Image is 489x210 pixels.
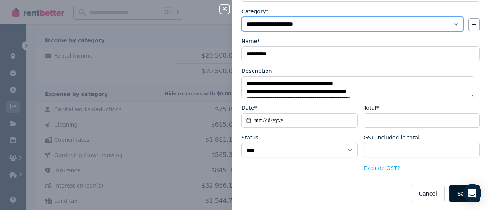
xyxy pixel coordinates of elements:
button: Exclude GST? [364,164,400,172]
label: Category* [241,8,269,15]
label: Total* [364,104,379,112]
button: Cancel [411,185,444,202]
label: Date* [241,104,257,112]
label: Name* [241,37,260,45]
label: GST included in total [364,134,419,141]
label: Description [241,67,272,75]
div: Open Intercom Messenger [463,184,481,202]
button: Save [449,185,480,202]
label: Status [241,134,259,141]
